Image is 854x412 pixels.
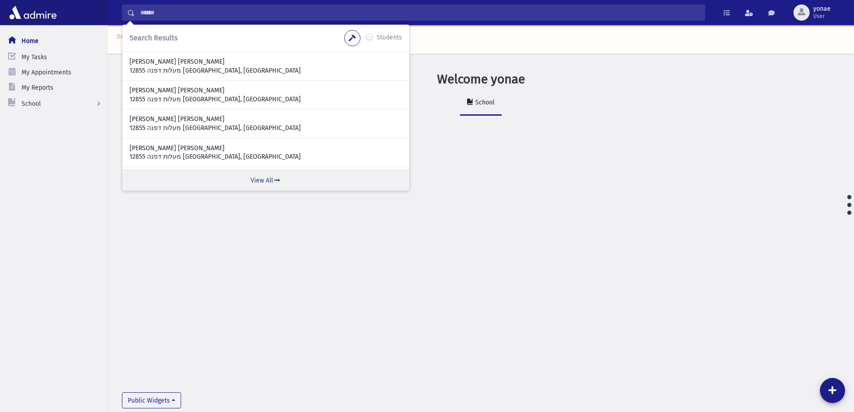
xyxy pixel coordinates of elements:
[130,124,402,133] p: 12855 מעלות דפנה [GEOGRAPHIC_DATA], [GEOGRAPHIC_DATA]
[130,66,402,75] p: 12855 מעלות דפנה [GEOGRAPHIC_DATA], [GEOGRAPHIC_DATA]
[130,86,402,104] a: [PERSON_NAME] [PERSON_NAME] 12855 מעלות דפנה [GEOGRAPHIC_DATA], [GEOGRAPHIC_DATA]
[22,100,41,108] span: School
[22,84,53,91] span: My Reports
[813,13,831,20] span: User
[130,86,402,95] p: [PERSON_NAME] [PERSON_NAME]
[130,95,402,104] p: 12855 מעלות דפנה [GEOGRAPHIC_DATA], [GEOGRAPHIC_DATA]
[22,37,39,45] span: Home
[460,91,502,116] a: School
[130,144,402,153] p: [PERSON_NAME] [PERSON_NAME]
[130,152,402,161] p: 12855 מעלות דפנה [GEOGRAPHIC_DATA], [GEOGRAPHIC_DATA]
[437,72,525,87] h3: Welcome yonae
[130,115,402,132] a: [PERSON_NAME] [PERSON_NAME] 12855 מעלות דפנה [GEOGRAPHIC_DATA], [GEOGRAPHIC_DATA]
[813,5,831,13] span: yonae
[130,34,178,42] span: Search Results
[130,144,402,161] a: [PERSON_NAME] [PERSON_NAME] 12855 מעלות דפנה [GEOGRAPHIC_DATA], [GEOGRAPHIC_DATA]
[122,170,409,191] a: View All
[377,33,402,43] label: Students
[130,57,402,75] a: [PERSON_NAME] [PERSON_NAME] 12855 מעלות דפנה [GEOGRAPHIC_DATA], [GEOGRAPHIC_DATA]
[22,69,71,76] span: My Appointments
[130,57,402,66] p: [PERSON_NAME] [PERSON_NAME]
[108,25,854,54] div: 0xA57E1402: Invalid POST
[135,4,705,21] input: Search
[122,392,181,408] button: Public Widgets
[130,115,402,124] p: [PERSON_NAME] [PERSON_NAME]
[7,4,59,22] img: AdmirePro
[473,99,494,106] div: School
[22,53,47,61] span: My Tasks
